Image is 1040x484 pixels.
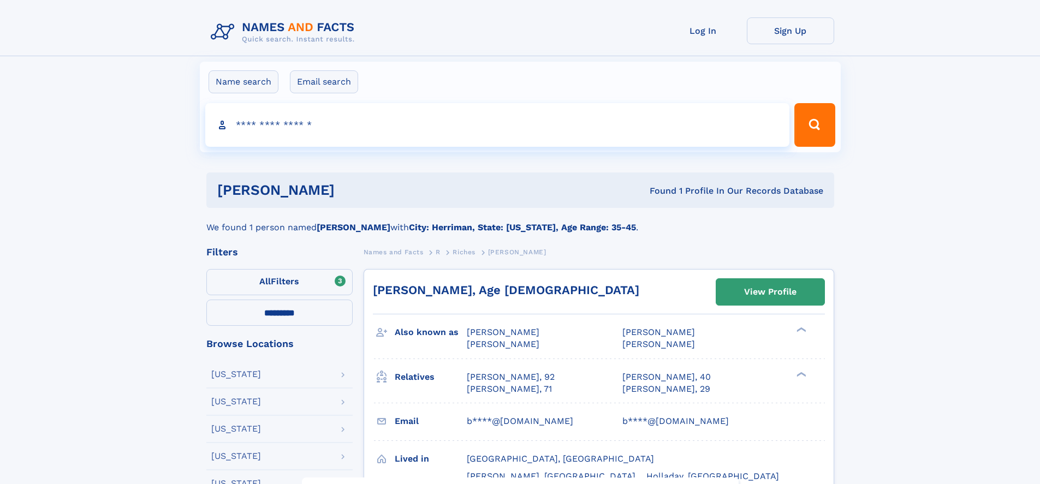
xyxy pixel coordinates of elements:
span: [PERSON_NAME] [467,327,539,337]
span: Riches [453,248,476,256]
div: [US_STATE] [211,425,261,433]
a: [PERSON_NAME], 71 [467,383,552,395]
h1: [PERSON_NAME] [217,183,492,197]
h3: Email [395,412,467,431]
button: Search Button [794,103,835,147]
span: [PERSON_NAME] [467,339,539,349]
div: ❯ [794,326,807,333]
span: [PERSON_NAME], [GEOGRAPHIC_DATA] [467,471,635,481]
a: Sign Up [747,17,834,44]
b: [PERSON_NAME] [317,222,390,232]
div: ❯ [794,371,807,378]
a: R [436,245,441,259]
span: All [259,276,271,286]
a: [PERSON_NAME], 92 [467,371,555,383]
h3: Lived in [395,450,467,468]
a: [PERSON_NAME], 29 [622,383,710,395]
a: Riches [453,245,476,259]
a: Names and Facts [364,245,424,259]
div: Found 1 Profile In Our Records Database [492,185,823,197]
div: Browse Locations [206,339,353,349]
label: Email search [290,70,358,93]
div: Filters [206,247,353,257]
input: search input [205,103,790,147]
h3: Relatives [395,368,467,386]
div: We found 1 person named with . [206,208,834,234]
label: Name search [209,70,278,93]
div: View Profile [744,279,797,304]
img: Logo Names and Facts [206,17,364,47]
span: [PERSON_NAME] [622,339,695,349]
a: [PERSON_NAME], 40 [622,371,711,383]
a: [PERSON_NAME], Age [DEMOGRAPHIC_DATA] [373,283,639,297]
span: [PERSON_NAME] [622,327,695,337]
b: City: Herriman, State: [US_STATE], Age Range: 35-45 [409,222,636,232]
span: Holladay, [GEOGRAPHIC_DATA] [646,471,779,481]
span: [GEOGRAPHIC_DATA], [GEOGRAPHIC_DATA] [467,453,654,464]
h3: Also known as [395,323,467,342]
label: Filters [206,269,353,295]
span: [PERSON_NAME] [488,248,546,256]
div: [US_STATE] [211,397,261,406]
a: Log In [659,17,747,44]
a: View Profile [716,279,824,305]
span: R [436,248,441,256]
div: [US_STATE] [211,370,261,379]
div: [US_STATE] [211,452,261,461]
